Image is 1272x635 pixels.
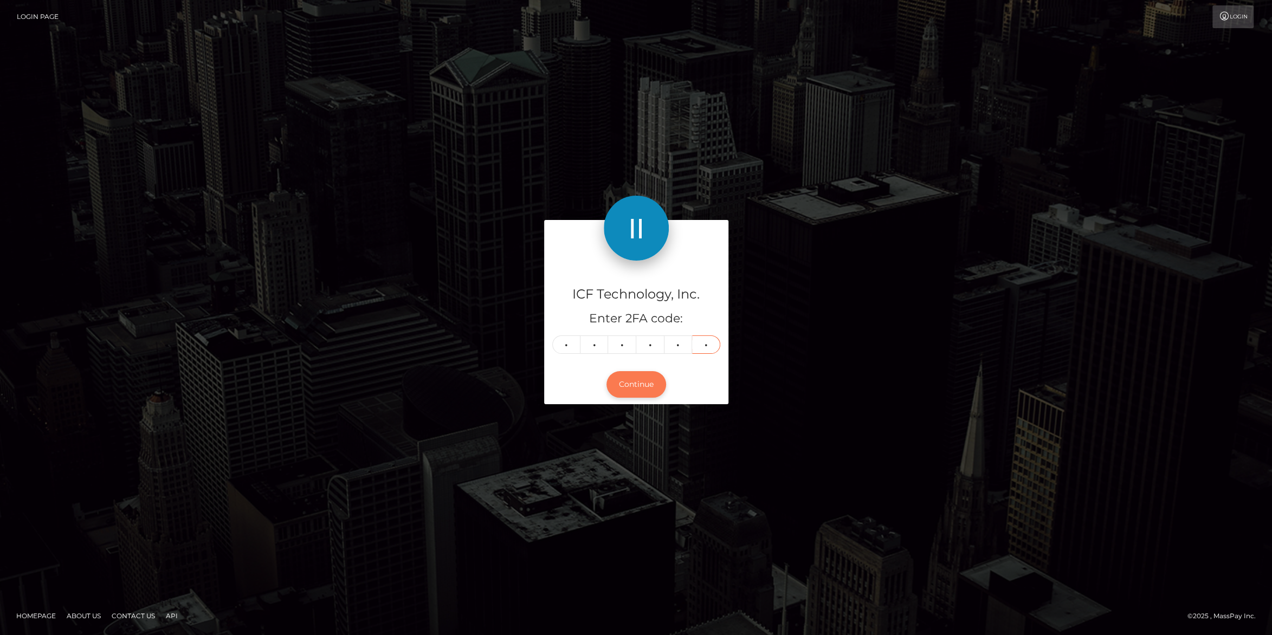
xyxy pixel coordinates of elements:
img: ICF Technology, Inc. [604,196,669,261]
a: Homepage [12,607,60,624]
h5: Enter 2FA code: [552,310,720,327]
div: © 2025 , MassPay Inc. [1187,610,1264,622]
h4: ICF Technology, Inc. [552,285,720,304]
a: About Us [62,607,105,624]
button: Continue [606,371,666,398]
a: Login Page [17,5,59,28]
a: Contact Us [107,607,159,624]
a: Login [1212,5,1254,28]
a: API [162,607,182,624]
